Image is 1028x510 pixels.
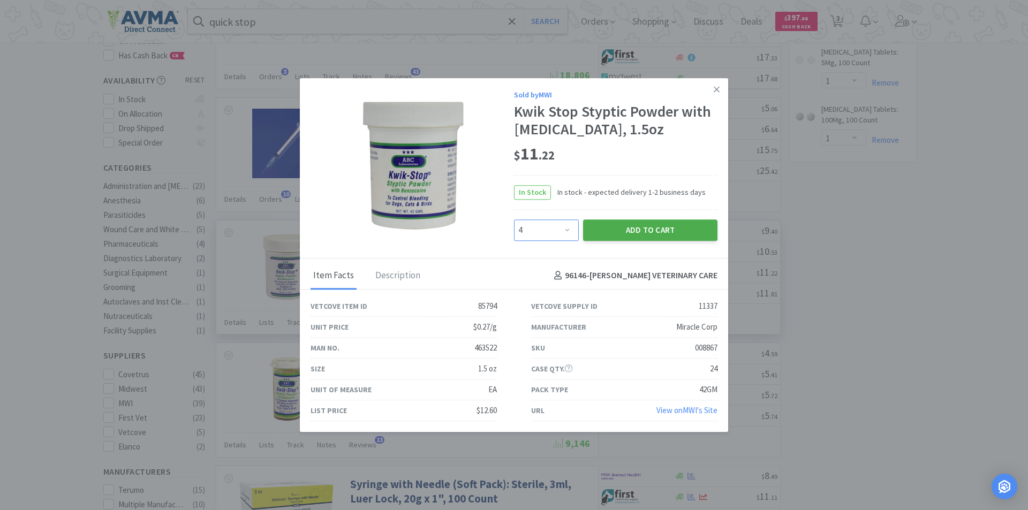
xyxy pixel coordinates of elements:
div: $12.60 [477,404,497,417]
div: Vetcove Supply ID [531,300,598,312]
h4: 96146 - [PERSON_NAME] VETERINARY CARE [550,269,717,283]
img: 3359c2bb002d46da97d38209533c4b83_11337.png [352,95,472,234]
a: View onMWI's Site [656,405,717,415]
div: 463522 [474,341,497,354]
div: Manufacturer [531,321,586,333]
div: Man No. [311,342,339,354]
div: Vetcove Item ID [311,300,367,312]
div: Description [373,263,423,290]
div: Kwik Stop Styptic Powder with [MEDICAL_DATA], 1.5oz [514,103,717,139]
div: 008867 [695,341,717,354]
span: In Stock [515,186,550,199]
div: Miracle Corp [676,321,717,333]
div: Sold by MWI [514,89,717,101]
span: In stock - expected delivery 1-2 business days [551,186,706,198]
div: SKU [531,342,545,354]
div: 11337 [699,300,717,313]
div: Pack Type [531,384,568,395]
div: 85794 [478,300,497,313]
span: 11 [514,143,555,164]
div: 24 [710,362,717,375]
div: Unit of Measure [311,384,372,395]
div: URL [531,405,545,416]
div: Item Facts [311,263,357,290]
div: Open Intercom Messenger [992,474,1017,499]
div: EA [488,383,497,396]
span: . 22 [539,148,555,163]
div: Case Qty. [531,363,572,375]
div: Unit Price [311,321,349,333]
span: $ [514,148,520,163]
button: Add to Cart [583,219,717,241]
div: List Price [311,405,347,416]
div: $0.27/g [473,321,497,333]
div: 42GM [699,383,717,396]
div: Size [311,363,325,375]
div: 1.5 oz [478,362,497,375]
